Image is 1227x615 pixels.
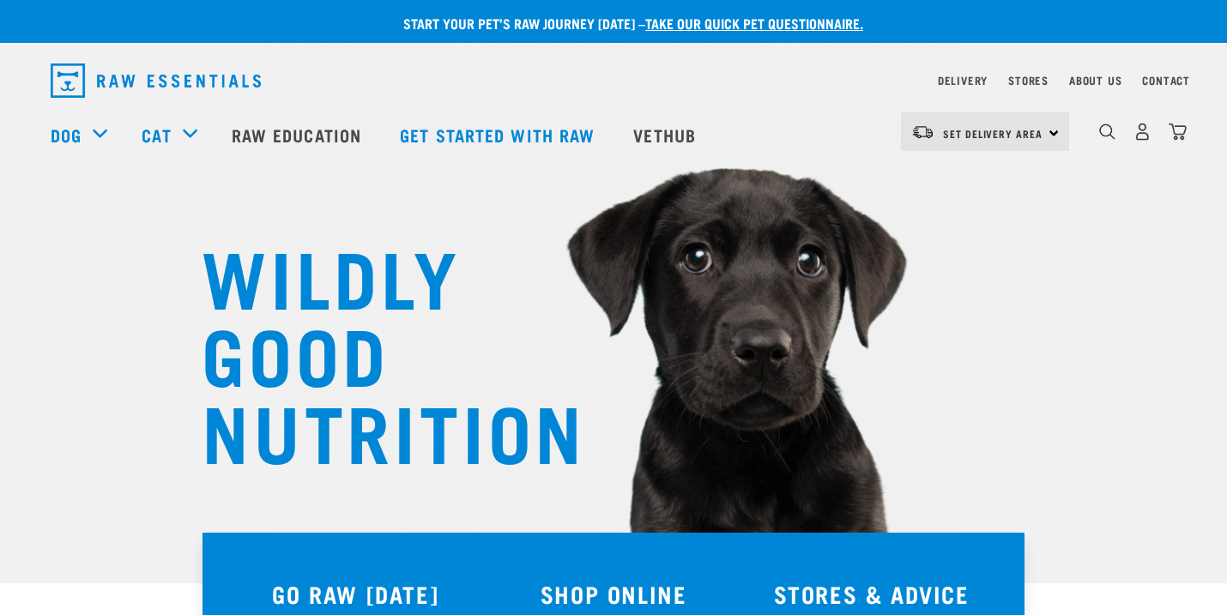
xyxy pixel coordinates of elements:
[1133,123,1151,141] img: user.png
[911,124,934,140] img: van-moving.png
[495,581,733,607] h3: SHOP ONLINE
[51,122,82,148] a: Dog
[645,19,863,27] a: take our quick pet questionnaire.
[943,130,1043,136] span: Set Delivery Area
[142,122,171,148] a: Cat
[938,77,988,83] a: Delivery
[1008,77,1049,83] a: Stores
[202,236,545,467] h1: WILDLY GOOD NUTRITION
[1142,77,1190,83] a: Contact
[753,581,990,607] h3: STORES & ADVICE
[383,100,616,169] a: Get started with Raw
[51,63,261,98] img: Raw Essentials Logo
[1069,77,1121,83] a: About Us
[1099,124,1115,140] img: home-icon-1@2x.png
[237,581,474,607] h3: GO RAW [DATE]
[215,100,383,169] a: Raw Education
[37,57,1190,105] nav: dropdown navigation
[616,100,717,169] a: Vethub
[1169,123,1187,141] img: home-icon@2x.png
